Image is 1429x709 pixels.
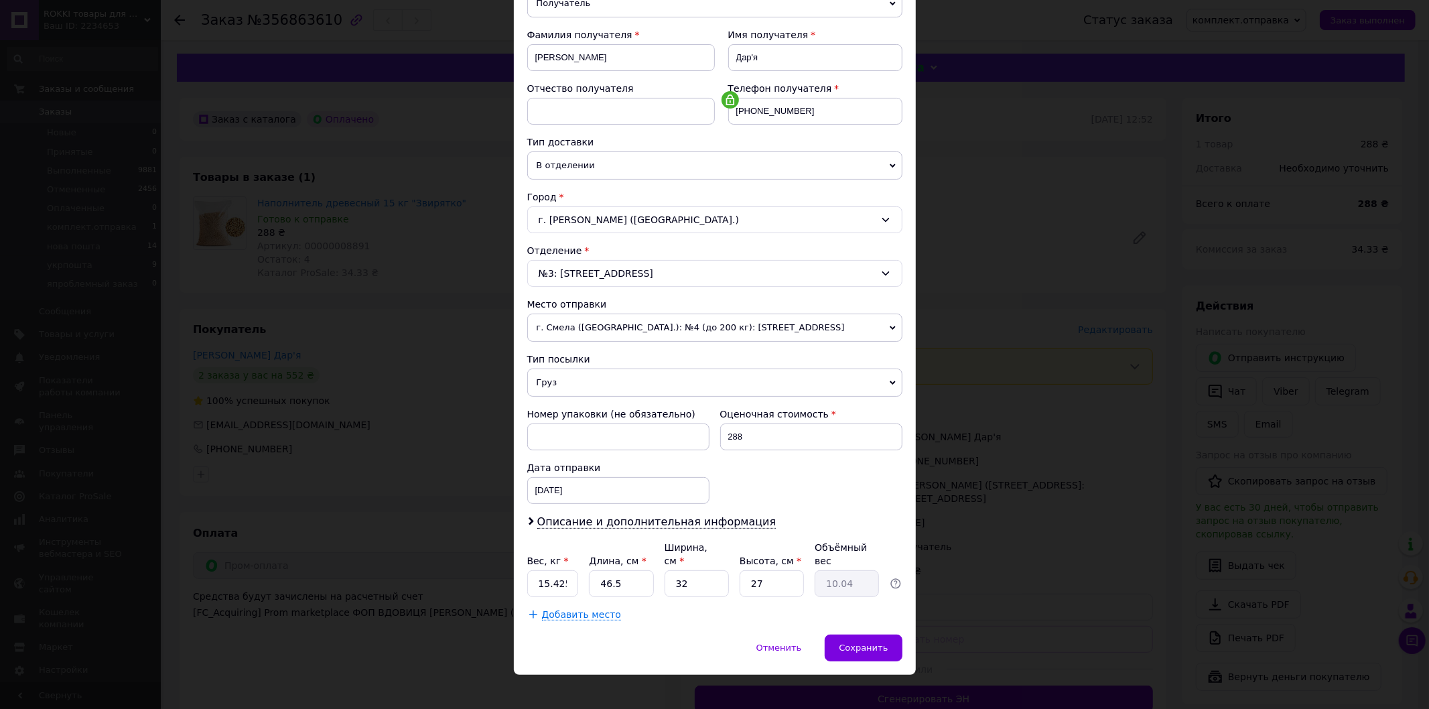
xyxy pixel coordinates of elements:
[542,609,622,621] span: Добавить место
[537,515,776,529] span: Описание и дополнительная информация
[527,260,902,287] div: №3: [STREET_ADDRESS]
[728,29,809,40] span: Имя получателя
[527,151,902,180] span: В отделении
[665,542,707,566] label: Ширина, см
[527,461,709,474] div: Дата отправки
[527,83,634,94] span: Отчество получателя
[527,354,590,365] span: Тип посылки
[527,407,709,421] div: Номер упаковки (не обязательно)
[527,206,902,233] div: г. [PERSON_NAME] ([GEOGRAPHIC_DATA].)
[527,244,902,257] div: Отделение
[839,643,888,653] span: Сохранить
[589,556,646,566] label: Длина, см
[527,29,632,40] span: Фамилия получателя
[527,190,902,204] div: Город
[740,556,801,566] label: Высота, см
[527,556,569,566] label: Вес, кг
[527,299,607,310] span: Место отправки
[728,83,832,94] span: Телефон получателя
[815,541,879,568] div: Объёмный вес
[720,407,902,421] div: Оценочная стоимость
[527,369,902,397] span: Груз
[756,643,802,653] span: Отменить
[728,98,902,125] input: +380
[527,314,902,342] span: г. Смела ([GEOGRAPHIC_DATA].): №4 (до 200 кг): [STREET_ADDRESS]
[527,137,594,147] span: Тип доставки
